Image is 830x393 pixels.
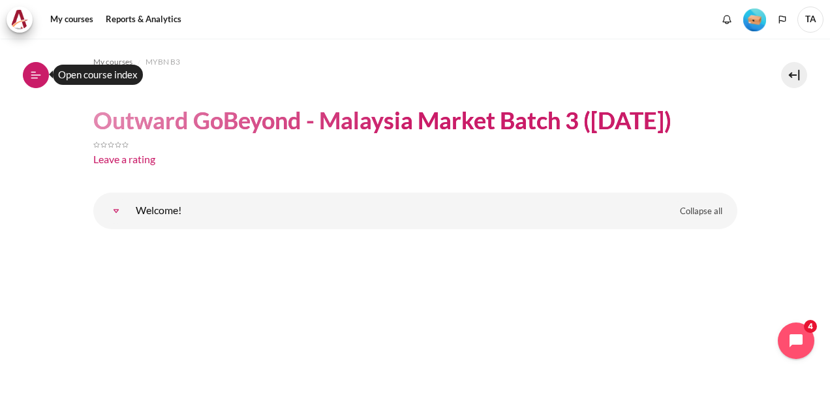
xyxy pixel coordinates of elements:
span: My courses [93,56,132,68]
button: Languages [773,10,792,29]
a: MYBN B3 [146,54,180,70]
div: Open course index [53,65,143,85]
a: Collapse all [670,200,732,223]
a: My courses [93,54,132,70]
a: Architeck Architeck [7,7,39,33]
a: My courses [46,7,98,33]
a: Level #1 [738,7,771,31]
a: Reports & Analytics [101,7,186,33]
img: Level #1 [743,8,766,31]
a: Welcome! [103,198,129,224]
a: User menu [797,7,823,33]
img: Architeck [10,10,29,29]
span: MYBN B3 [146,56,180,68]
div: Show notification window with no new notifications [717,10,737,29]
a: Leave a rating [93,153,155,165]
div: Level #1 [743,7,766,31]
span: Collapse all [680,205,722,218]
h1: Outward GoBeyond - Malaysia Market Batch 3 ([DATE]) [93,105,671,136]
nav: Navigation bar [93,52,737,72]
span: TA [797,7,823,33]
